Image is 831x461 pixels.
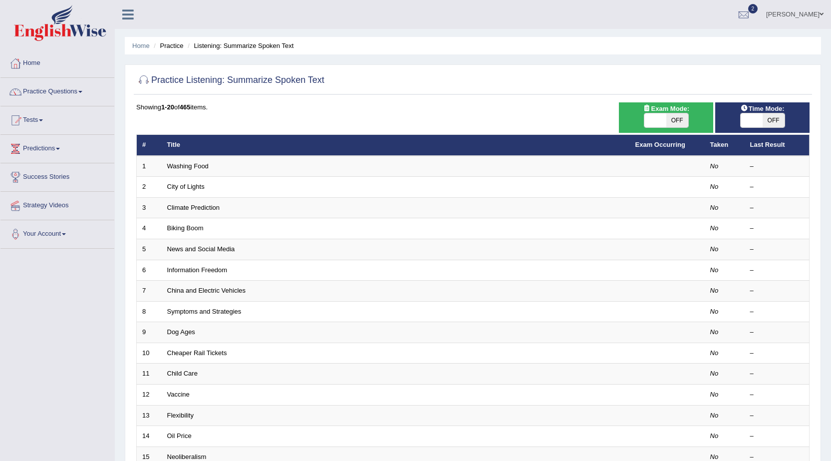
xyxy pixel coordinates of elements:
div: – [750,411,804,421]
a: City of Lights [167,183,205,190]
td: 13 [137,405,162,426]
li: Practice [151,41,183,50]
a: Vaccine [167,391,190,398]
h2: Practice Listening: Summarize Spoken Text [136,73,324,88]
em: No [710,412,719,419]
a: Washing Food [167,162,209,170]
td: 4 [137,218,162,239]
a: Flexibility [167,412,194,419]
a: News and Social Media [167,245,235,253]
span: OFF [666,113,688,127]
b: 465 [180,103,191,111]
td: 10 [137,343,162,364]
td: 6 [137,260,162,281]
td: 1 [137,156,162,177]
td: 8 [137,301,162,322]
li: Listening: Summarize Spoken Text [185,41,293,50]
em: No [710,349,719,357]
div: – [750,390,804,400]
td: 5 [137,239,162,260]
div: – [750,162,804,171]
th: # [137,135,162,156]
td: 2 [137,177,162,198]
em: No [710,183,719,190]
a: Neoliberalism [167,453,207,461]
a: Dog Ages [167,328,195,336]
a: Exam Occurring [635,141,685,148]
em: No [710,204,719,211]
div: – [750,432,804,441]
a: Strategy Videos [0,192,114,217]
a: Climate Prediction [167,204,220,211]
em: No [710,224,719,232]
td: 11 [137,364,162,385]
div: – [750,203,804,213]
a: Symptoms and Strategies [167,308,242,315]
em: No [710,432,719,440]
div: Show exams occurring in exams [619,102,713,133]
em: No [710,266,719,274]
th: Last Result [745,135,810,156]
td: 14 [137,426,162,447]
em: No [710,370,719,377]
a: Information Freedom [167,266,228,274]
em: No [710,287,719,294]
a: Child Care [167,370,198,377]
div: – [750,224,804,233]
a: China and Electric Vehicles [167,287,246,294]
div: – [750,182,804,192]
em: No [710,328,719,336]
em: No [710,162,719,170]
em: No [710,391,719,398]
div: – [750,369,804,379]
td: 12 [137,384,162,405]
em: No [710,245,719,253]
div: – [750,245,804,254]
div: – [750,307,804,317]
div: – [750,286,804,296]
span: 2 [748,4,758,13]
div: Showing of items. [136,102,810,112]
b: 1-20 [161,103,174,111]
span: OFF [763,113,785,127]
td: 9 [137,322,162,343]
a: Success Stories [0,163,114,188]
em: No [710,453,719,461]
a: Practice Questions [0,78,114,103]
a: Home [132,42,150,49]
a: Tests [0,106,114,131]
a: Your Account [0,220,114,245]
a: Predictions [0,135,114,160]
div: – [750,328,804,337]
em: No [710,308,719,315]
a: Home [0,49,114,74]
div: – [750,349,804,358]
th: Taken [705,135,745,156]
a: Biking Boom [167,224,204,232]
td: 7 [137,281,162,302]
a: Cheaper Rail Tickets [167,349,227,357]
span: Exam Mode: [639,103,693,114]
td: 3 [137,197,162,218]
th: Title [162,135,630,156]
a: Oil Price [167,432,192,440]
span: Time Mode: [737,103,789,114]
div: – [750,266,804,275]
